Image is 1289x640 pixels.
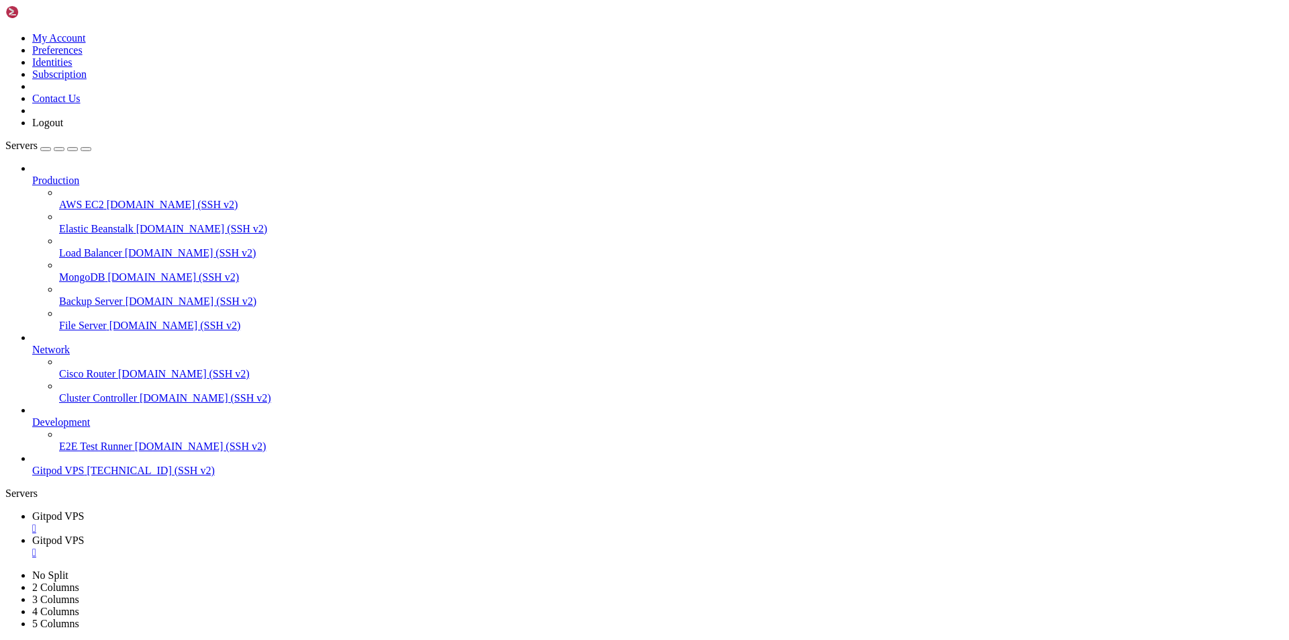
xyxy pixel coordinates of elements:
[32,416,1284,428] a: Development
[32,535,1284,559] a: Gitpod VPS
[59,247,1284,259] a: Load Balancer [DOMAIN_NAME] (SSH v2)
[59,368,1284,380] a: Cisco Router [DOMAIN_NAME] (SSH v2)
[59,441,132,452] span: E2E Test Runner
[32,582,79,593] a: 2 Columns
[32,618,79,629] a: 5 Columns
[32,332,1284,404] li: Network
[118,368,250,379] span: [DOMAIN_NAME] (SSH v2)
[59,320,1284,332] a: File Server [DOMAIN_NAME] (SSH v2)
[32,522,1284,535] a: 
[59,368,115,379] span: Cisco Router
[32,404,1284,453] li: Development
[5,488,1284,500] div: Servers
[59,320,107,331] span: File Server
[32,44,83,56] a: Preferences
[59,259,1284,283] li: MongoDB [DOMAIN_NAME] (SSH v2)
[59,295,1284,308] a: Backup Server [DOMAIN_NAME] (SSH v2)
[59,428,1284,453] li: E2E Test Runner [DOMAIN_NAME] (SSH v2)
[59,199,104,210] span: AWS EC2
[32,32,86,44] a: My Account
[59,283,1284,308] li: Backup Server [DOMAIN_NAME] (SSH v2)
[107,271,239,283] span: [DOMAIN_NAME] (SSH v2)
[135,441,267,452] span: [DOMAIN_NAME] (SSH v2)
[107,199,238,210] span: [DOMAIN_NAME] (SSH v2)
[32,594,79,605] a: 3 Columns
[59,211,1284,235] li: Elastic Beanstalk [DOMAIN_NAME] (SSH v2)
[32,510,85,522] span: Gitpod VPS
[32,344,1284,356] a: Network
[32,117,63,128] a: Logout
[32,547,1284,559] a: 
[126,295,257,307] span: [DOMAIN_NAME] (SSH v2)
[59,441,1284,453] a: E2E Test Runner [DOMAIN_NAME] (SSH v2)
[87,465,215,476] span: [TECHNICAL_ID] (SSH v2)
[59,308,1284,332] li: File Server [DOMAIN_NAME] (SSH v2)
[59,295,123,307] span: Backup Server
[59,356,1284,380] li: Cisco Router [DOMAIN_NAME] (SSH v2)
[32,56,73,68] a: Identities
[32,344,70,355] span: Network
[32,175,1284,187] a: Production
[125,247,256,259] span: [DOMAIN_NAME] (SSH v2)
[32,453,1284,477] li: Gitpod VPS [TECHNICAL_ID] (SSH v2)
[32,569,68,581] a: No Split
[32,163,1284,332] li: Production
[136,223,268,234] span: [DOMAIN_NAME] (SSH v2)
[59,223,1284,235] a: Elastic Beanstalk [DOMAIN_NAME] (SSH v2)
[109,320,241,331] span: [DOMAIN_NAME] (SSH v2)
[32,465,85,476] span: Gitpod VPS
[59,199,1284,211] a: AWS EC2 [DOMAIN_NAME] (SSH v2)
[32,68,87,80] a: Subscription
[32,510,1284,535] a: Gitpod VPS
[140,392,271,404] span: [DOMAIN_NAME] (SSH v2)
[59,271,105,283] span: MongoDB
[5,140,38,151] span: Servers
[59,392,137,404] span: Cluster Controller
[59,380,1284,404] li: Cluster Controller [DOMAIN_NAME] (SSH v2)
[32,535,85,546] span: Gitpod VPS
[59,187,1284,211] li: AWS EC2 [DOMAIN_NAME] (SSH v2)
[59,271,1284,283] a: MongoDB [DOMAIN_NAME] (SSH v2)
[5,5,83,19] img: Shellngn
[59,247,122,259] span: Load Balancer
[59,223,134,234] span: Elastic Beanstalk
[32,93,81,104] a: Contact Us
[59,392,1284,404] a: Cluster Controller [DOMAIN_NAME] (SSH v2)
[32,465,1284,477] a: Gitpod VPS [TECHNICAL_ID] (SSH v2)
[32,416,90,428] span: Development
[32,175,79,186] span: Production
[32,606,79,617] a: 4 Columns
[5,140,91,151] a: Servers
[59,235,1284,259] li: Load Balancer [DOMAIN_NAME] (SSH v2)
